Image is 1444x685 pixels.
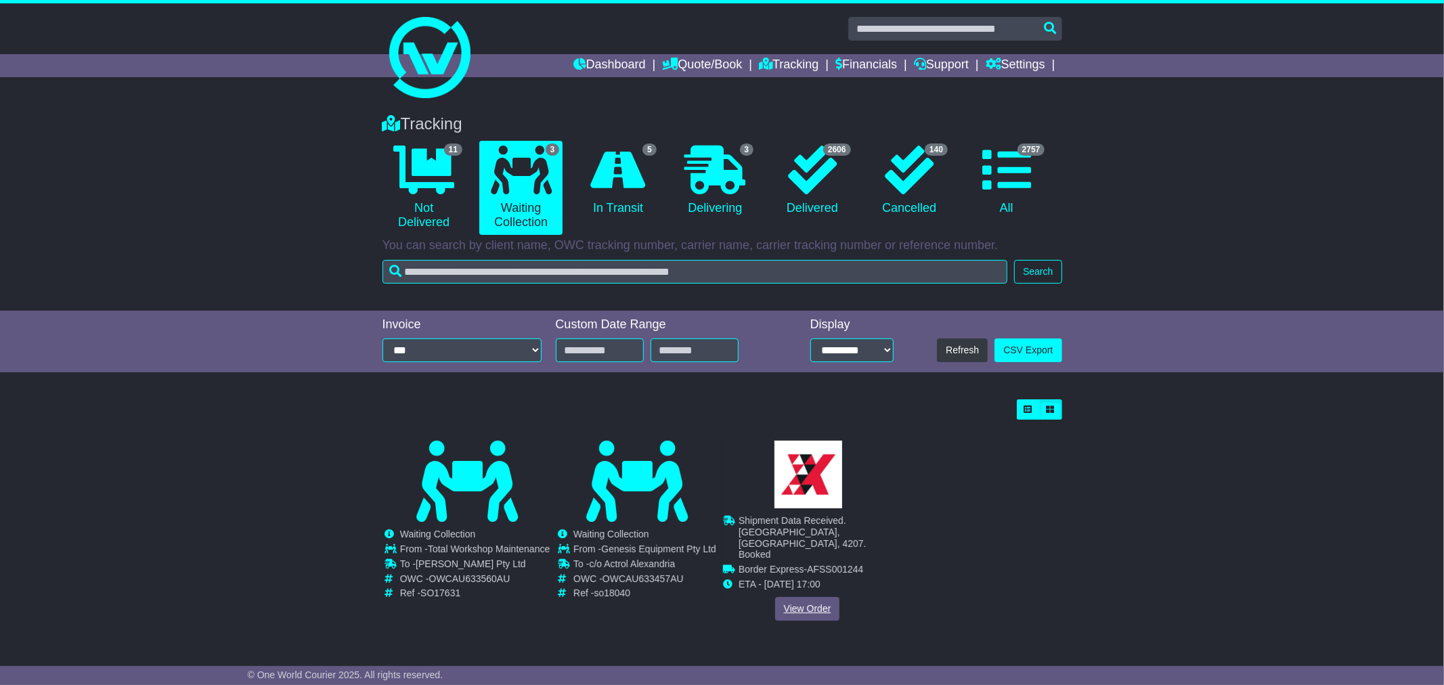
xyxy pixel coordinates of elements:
[759,54,818,77] a: Tracking
[479,141,563,235] a: 3 Waiting Collection
[994,338,1062,362] a: CSV Export
[400,544,550,558] td: From -
[601,544,716,554] span: Genesis Equipment Pty Ltd
[937,338,988,362] button: Refresh
[925,143,948,156] span: 140
[556,317,773,332] div: Custom Date Range
[835,54,897,77] a: Financials
[823,143,851,156] span: 2606
[739,579,821,590] span: ETA - [DATE] 17:00
[400,573,550,588] td: OWC -
[770,141,854,221] a: 2606 Delivered
[573,54,646,77] a: Dashboard
[740,143,754,156] span: 3
[573,573,716,588] td: OWC -
[573,588,716,599] td: Ref -
[376,114,1069,134] div: Tracking
[573,529,649,539] span: Waiting Collection
[739,515,867,560] span: Shipment Data Received. [GEOGRAPHIC_DATA], [GEOGRAPHIC_DATA], 4207. Booked
[774,598,839,621] a: View Order
[546,143,560,156] span: 3
[400,588,550,599] td: Ref -
[416,558,526,569] span: [PERSON_NAME] Pty Ltd
[739,564,804,575] span: Border Express
[662,54,742,77] a: Quote/Book
[576,141,659,221] a: 5 In Transit
[594,588,630,598] span: so18040
[807,564,863,575] span: AFSS001244
[248,669,443,680] span: © One World Courier 2025. All rights reserved.
[1018,143,1045,156] span: 2757
[774,441,842,508] img: GetCarrierServiceLogo
[400,529,476,539] span: Waiting Collection
[674,141,757,221] a: 3 Delivering
[382,141,466,235] a: 11 Not Delivered
[914,54,969,77] a: Support
[739,564,892,579] td: -
[810,317,894,332] div: Display
[573,544,716,558] td: From -
[444,143,462,156] span: 11
[965,141,1048,221] a: 2757 All
[382,317,542,332] div: Invoice
[1014,260,1062,284] button: Search
[986,54,1045,77] a: Settings
[382,238,1062,253] p: You can search by client name, OWC tracking number, carrier name, carrier tracking number or refe...
[603,573,684,584] span: OWCAU633457AU
[400,558,550,573] td: To -
[573,558,716,573] td: To -
[868,141,951,221] a: 140 Cancelled
[589,558,675,569] span: c/o Actrol Alexandria
[642,143,657,156] span: 5
[428,544,550,554] span: Total Workshop Maintenance
[429,573,510,584] span: OWCAU633560AU
[420,588,460,598] span: SO17631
